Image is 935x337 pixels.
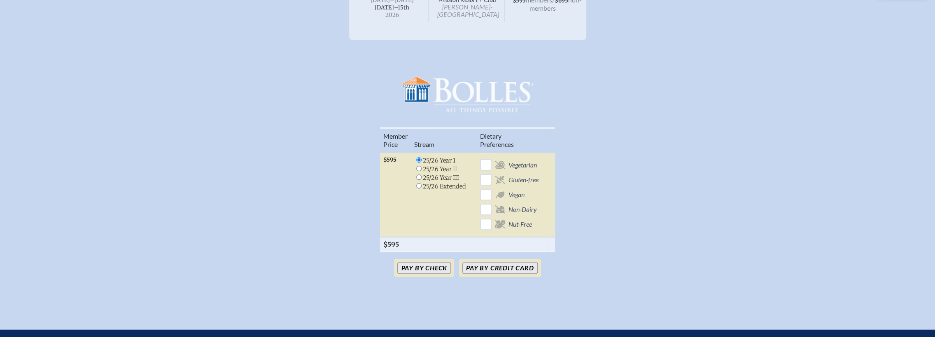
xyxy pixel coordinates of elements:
span: Vegan [508,191,525,199]
th: Memb [380,128,411,152]
button: Pay by Credit Card [462,262,537,274]
span: Non-Dairy [508,205,537,214]
th: Diet [477,128,542,152]
button: Pay by Check [397,262,451,274]
span: Vegetarian [508,161,537,169]
span: Nut-Free [508,220,532,228]
span: Price [383,140,398,148]
span: $595 [383,156,396,163]
span: [PERSON_NAME]-[GEOGRAPHIC_DATA] [437,3,499,18]
li: 25/26 Year II [414,165,466,173]
span: 2026 [362,12,422,18]
span: er [402,132,408,140]
li: 25/26 Extended [414,182,466,191]
li: 25/26 Year III [414,173,466,182]
img: Bolles School [402,76,534,113]
li: 25/26 Year 1 [414,156,466,165]
th: $595 [380,237,411,252]
span: ary Preferences [480,132,514,148]
span: [DATE]–⁠15th [375,4,409,11]
span: Gluten-free [508,176,539,184]
th: Stream [411,128,477,152]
